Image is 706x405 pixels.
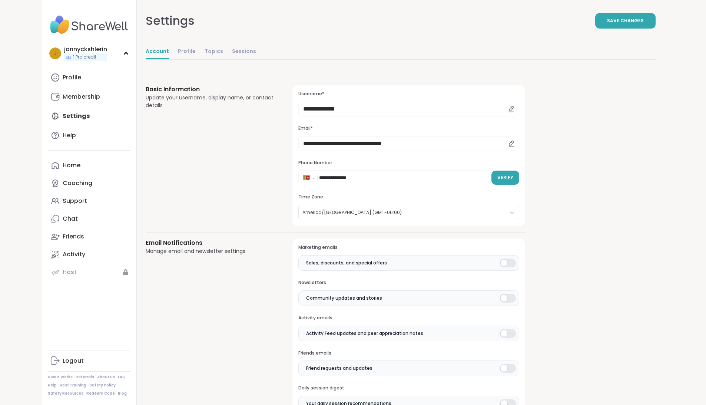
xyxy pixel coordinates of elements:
button: Verify [491,171,519,185]
h3: Daily session digest [298,385,519,391]
div: Logout [63,357,84,365]
div: Chat [63,215,78,223]
a: Host Training [60,383,86,388]
a: Logout [48,352,130,370]
div: Help [63,131,76,139]
div: Settings [146,12,195,30]
span: 1 Pro credit [73,54,96,60]
a: Blog [118,391,127,396]
a: Host [48,263,130,281]
a: Safety Resources [48,391,83,396]
a: Membership [48,88,130,106]
div: Membership [63,93,100,101]
div: Host [63,268,77,276]
button: Save Changes [595,13,656,29]
span: Sales, discounts, and special offers [306,260,387,266]
span: Friend requests and updates [306,365,372,372]
div: jannyckshlerin [64,45,107,53]
div: Friends [63,233,84,241]
div: Home [63,161,80,169]
a: Coaching [48,174,130,192]
span: Community updates and stories [306,295,382,302]
div: Activity [63,250,85,259]
h3: Email Notifications [146,238,275,247]
a: Topics [205,45,223,59]
img: ShareWell Nav Logo [48,12,130,38]
a: About Us [97,375,115,380]
a: Profile [178,45,196,59]
h3: Basic Information [146,85,275,94]
h3: Username* [298,91,519,97]
div: Update your username, display name, or contact details [146,94,275,109]
a: How It Works [48,375,73,380]
a: Help [48,126,130,144]
a: Account [146,45,169,59]
h3: Newsletters [298,280,519,286]
div: Support [63,197,87,205]
span: j [53,49,57,58]
span: Verify [497,174,513,181]
a: Chat [48,210,130,228]
a: Profile [48,69,130,86]
span: Save Changes [607,17,644,24]
div: Coaching [63,179,92,187]
a: FAQ [118,375,126,380]
a: Support [48,192,130,210]
h3: Time Zone [298,194,519,200]
a: Sessions [232,45,256,59]
a: Help [48,383,57,388]
a: Activity [48,246,130,263]
a: Referrals [76,375,94,380]
span: Activity Feed updates and peer appreciation notes [306,330,423,337]
h3: Email* [298,125,519,132]
a: Redeem Code [86,391,115,396]
h3: Phone Number [298,160,519,166]
div: Manage email and newsletter settings [146,247,275,255]
h3: Marketing emails [298,244,519,251]
h3: Friends emails [298,350,519,356]
h3: Activity emails [298,315,519,321]
a: Home [48,157,130,174]
a: Friends [48,228,130,246]
div: Profile [63,73,81,82]
a: Safety Policy [89,383,116,388]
